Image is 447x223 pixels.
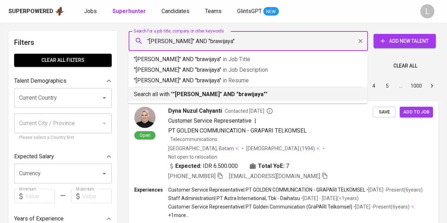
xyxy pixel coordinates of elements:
[25,189,55,203] input: Value
[20,56,106,65] span: Clear All filters
[376,108,392,116] span: Save
[408,80,424,92] button: Go to page 1000
[134,107,155,128] img: 41cf05b9d138b7a8e501550a22fcbb26.jpg
[168,107,222,115] span: Dyna Nuzul Cahyanti
[168,212,423,219] p: +1 more ...
[168,195,300,202] p: Staff Administration | PT Astra International, Tbk - Daihatsu
[365,186,423,193] p: • [DATE] - Present ( 6 years )
[205,8,222,14] span: Teams
[168,117,252,124] span: Customer Service Representative
[112,8,146,14] b: Superhunter
[8,6,64,17] a: Superpoweredapp logo
[84,7,98,16] a: Jobs
[175,162,201,170] b: Expected:
[168,145,239,152] div: [GEOGRAPHIC_DATA], Batam
[134,55,362,64] p: "[PERSON_NAME]" AND "brawijaya"
[266,107,273,115] svg: By Batam recruiter
[403,108,429,116] span: Add to job
[137,132,153,138] span: Open
[168,127,307,134] span: PT GOLDEN COMMUNICATION - GRAPARI TELKOMSEL
[237,7,279,16] a: GlintsGPT NEW
[14,54,112,67] button: Clear All filters
[286,162,289,170] span: 7
[374,34,436,48] button: Add New Talent
[168,153,217,160] p: Not open to relocation
[229,173,320,180] span: [EMAIL_ADDRESS][DOMAIN_NAME]
[393,61,417,70] span: Clear All
[134,186,168,193] p: Experiences
[134,76,362,85] p: "[PERSON_NAME]" AND "brawijaya"
[55,6,64,17] img: app logo
[168,162,238,170] div: IDR 6.500.000
[170,136,217,142] span: Telecommunications
[134,66,362,74] p: "[PERSON_NAME]" AND "brawijaya"
[14,215,64,223] p: Years of Experience
[368,80,380,92] button: Go to page 4
[223,66,268,73] span: in Job Description
[168,186,365,193] p: Customer Service Representative | PT GOLDEN COMMUNICATION - GRAPARI TELKOMSEL
[168,203,352,210] p: Customer Service Representative | PT Golden Communication (GraPARI Telkomsel)
[14,37,112,48] h6: Filters
[400,107,433,118] button: Add to job
[225,107,273,115] span: Contacted [DATE]
[173,91,266,98] b: "[PERSON_NAME]" AND "brawijaya"
[223,56,250,63] span: in Job Title
[99,169,109,178] button: Open
[223,77,249,84] span: in Resume
[395,82,406,89] div: …
[8,7,53,16] div: Superpowered
[246,145,300,152] span: [DEMOGRAPHIC_DATA]
[313,80,439,92] nav: pagination navigation
[263,8,279,15] span: NEW
[19,134,107,141] p: Please select a Country first
[168,173,216,180] span: [PHONE_NUMBER]
[382,80,393,92] button: Go to page 5
[426,80,437,92] button: Go to next page
[373,107,395,118] button: Save
[254,117,256,125] span: |
[14,152,54,161] p: Expected Salary
[300,195,359,202] p: • [DATE] - [DATE] ( <1 years )
[14,149,112,164] div: Expected Salary
[420,4,434,18] div: L
[99,93,109,103] button: Open
[134,90,362,99] p: Search all with " "
[161,7,191,16] a: Candidates
[161,8,189,14] span: Candidates
[352,203,410,210] p: • [DATE] - Present ( 6 years )
[14,74,112,88] div: Talent Demographics
[258,162,284,170] b: Total YoE:
[84,8,97,14] span: Jobs
[82,189,112,203] input: Value
[205,7,223,16] a: Teams
[112,7,147,16] a: Superhunter
[355,36,365,46] button: Clear
[246,145,320,152] div: (1994)
[379,37,430,46] span: Add New Talent
[237,8,262,14] span: GlintsGPT
[14,77,66,85] p: Talent Demographics
[390,59,420,72] button: Clear All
